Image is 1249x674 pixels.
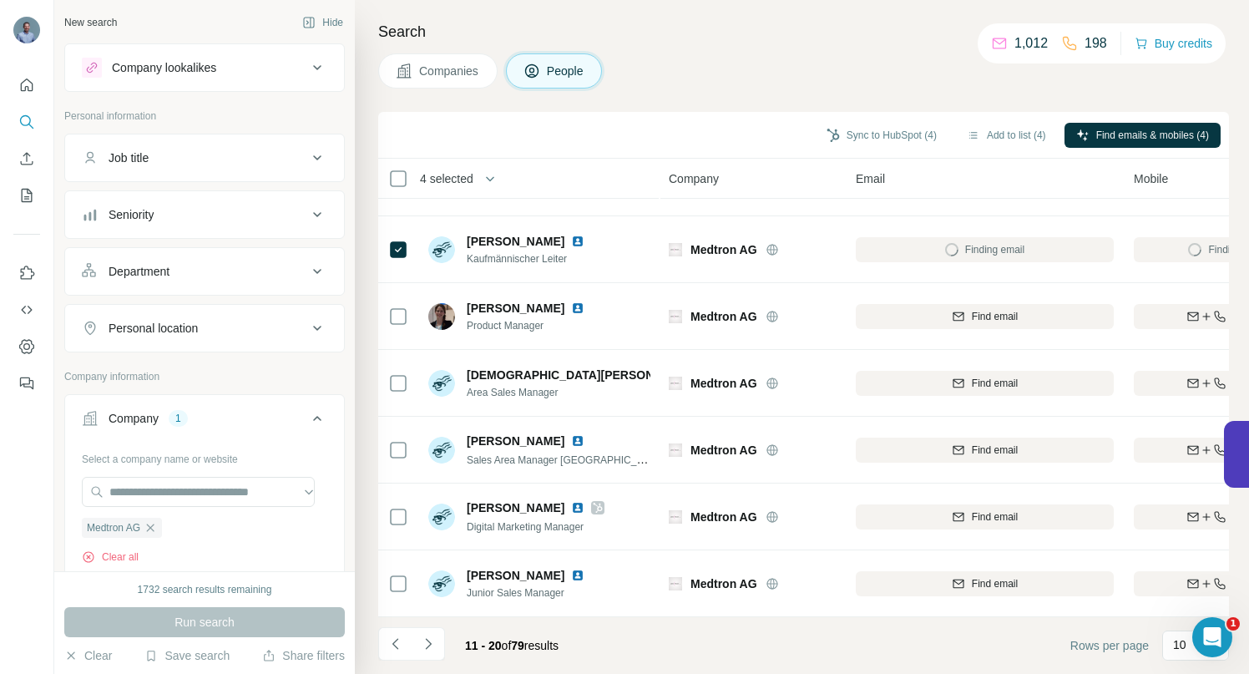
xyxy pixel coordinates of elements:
img: Avatar [428,303,455,330]
span: 4 selected [420,170,473,187]
button: Job title [65,138,344,178]
button: Quick start [13,70,40,100]
p: 198 [1085,33,1107,53]
span: [DEMOGRAPHIC_DATA][PERSON_NAME] [467,367,699,383]
img: LinkedIn logo [571,434,584,448]
span: [PERSON_NAME] [467,567,564,584]
img: Logo of Medtron AG [669,377,682,390]
button: Company lookalikes [65,48,344,88]
div: 1 [169,411,188,426]
img: LinkedIn logo [571,569,584,582]
span: Find emails & mobiles (4) [1096,128,1209,143]
button: Company1 [65,398,344,445]
img: Avatar [428,370,455,397]
span: Companies [419,63,480,79]
span: Find email [972,443,1018,458]
button: Navigate to previous page [378,627,412,661]
span: 1 [1226,617,1240,631]
button: Search [13,107,40,137]
button: Feedback [13,368,40,398]
span: Medtron AG [690,575,757,592]
span: [PERSON_NAME] [467,233,564,250]
button: Navigate to next page [412,627,445,661]
span: Find email [972,576,1018,591]
span: Company [669,170,719,187]
span: Medtron AG [690,308,757,325]
img: Avatar [428,504,455,530]
button: My lists [13,180,40,210]
button: Sync to HubSpot (4) [815,123,948,148]
span: Medtron AG [690,375,757,392]
span: [PERSON_NAME] [467,499,564,516]
button: Seniority [65,195,344,235]
img: Logo of Medtron AG [669,510,682,524]
div: Seniority [109,206,154,223]
iframe: Intercom live chat [1192,617,1232,657]
span: Area Sales Manager [467,385,650,400]
img: Logo of Medtron AG [669,310,682,323]
button: Use Surfe on LinkedIn [13,258,40,288]
span: 79 [511,639,524,652]
button: Enrich CSV [13,144,40,174]
img: Avatar [13,17,40,43]
div: Company lookalikes [112,59,216,76]
button: Find emails & mobiles (4) [1064,123,1221,148]
img: Logo of Medtron AG [669,243,682,256]
img: LinkedIn logo [571,235,584,248]
span: Sales Area Manager [GEOGRAPHIC_DATA] [467,453,665,466]
button: Clear all [82,550,139,565]
button: Clear [64,647,112,664]
div: Select a company name or website [82,445,327,467]
button: Save search [144,647,230,664]
button: Hide [291,10,355,35]
button: Department [65,251,344,291]
span: Kaufmännischer Leiter [467,251,591,266]
span: Find email [972,376,1018,391]
img: Logo of Medtron AG [669,577,682,590]
button: Find email [856,304,1114,329]
div: Department [109,263,169,280]
button: Use Surfe API [13,295,40,325]
img: Avatar [428,236,455,263]
span: Medtron AG [690,442,757,459]
p: 1,012 [1014,33,1048,53]
img: LinkedIn logo [571,302,584,315]
div: Job title [109,149,149,166]
button: Share filters [262,647,345,664]
span: Product Manager [467,318,591,333]
span: of [502,639,512,652]
button: Buy credits [1135,32,1212,55]
span: Medtron AG [690,509,757,525]
span: Find email [972,309,1018,324]
p: 10 [1173,636,1186,653]
span: Mobile [1134,170,1168,187]
img: LinkedIn logo [571,501,584,514]
span: [PERSON_NAME] [467,300,564,317]
span: Medtron AG [690,241,757,258]
button: Dashboard [13,332,40,362]
div: Company [109,410,159,427]
img: Logo of Medtron AG [669,443,682,457]
p: Company information [64,369,345,384]
span: People [547,63,585,79]
div: Personal location [109,320,198,337]
button: Find email [856,438,1114,463]
img: Avatar [428,437,455,464]
span: Medtron AG [87,520,140,535]
img: Avatar [428,570,455,597]
h4: Search [378,20,1229,43]
button: Add to list (4) [955,123,1058,148]
span: Find email [972,509,1018,525]
span: Email [856,170,885,187]
button: Personal location [65,308,344,348]
div: 1732 search results remaining [138,582,272,597]
span: Rows per page [1070,637,1149,654]
button: Find email [856,571,1114,596]
div: New search [64,15,117,30]
span: Junior Sales Manager [467,585,591,601]
span: 11 - 20 [465,639,502,652]
span: [PERSON_NAME] [467,433,564,449]
button: Find email [856,504,1114,530]
span: results [465,639,559,652]
p: Personal information [64,109,345,124]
